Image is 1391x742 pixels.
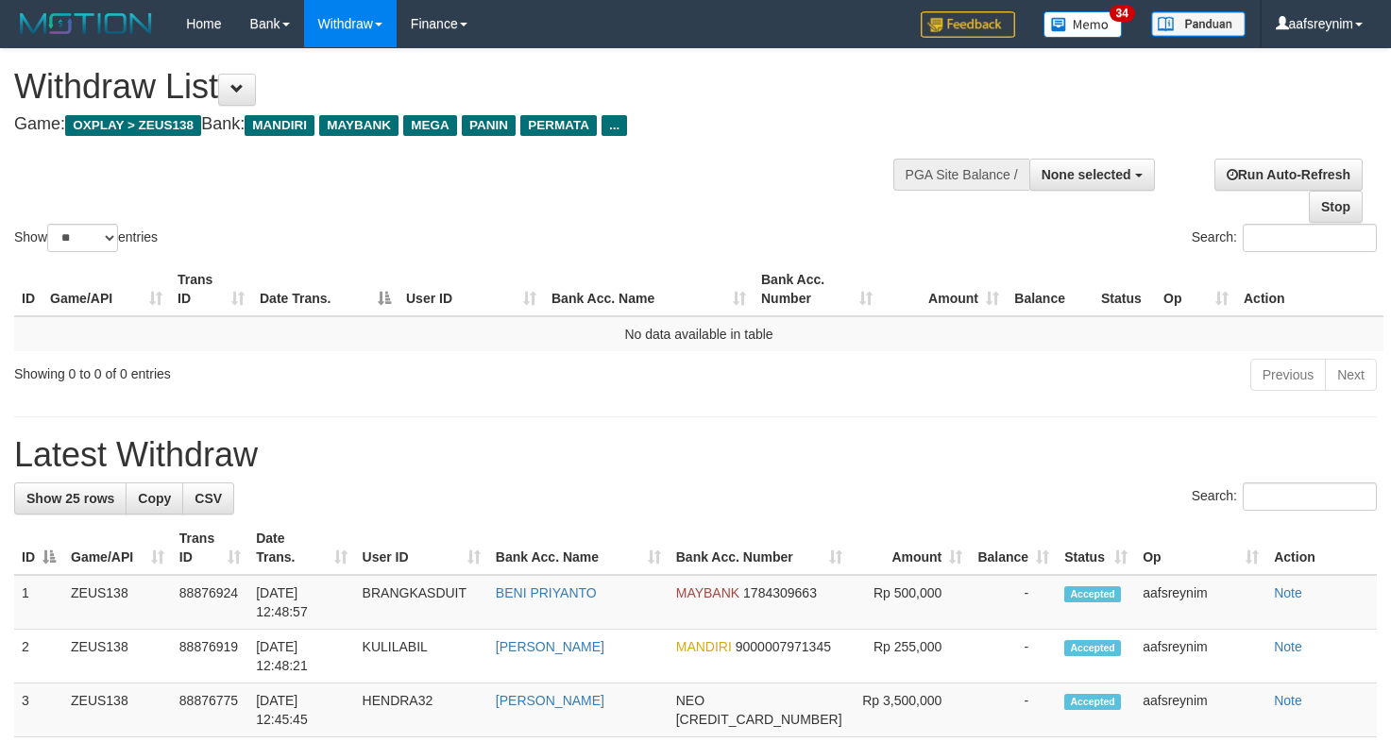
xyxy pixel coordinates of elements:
[63,683,172,737] td: ZEUS138
[544,262,754,316] th: Bank Acc. Name: activate to sort column ascending
[403,115,457,136] span: MEGA
[14,482,127,514] a: Show 25 rows
[172,521,248,575] th: Trans ID: activate to sort column ascending
[921,11,1015,38] img: Feedback.jpg
[880,262,1007,316] th: Amount: activate to sort column ascending
[676,639,732,654] span: MANDIRI
[248,630,354,683] td: [DATE] 12:48:21
[1135,575,1266,630] td: aafsreynim
[1309,191,1363,223] a: Stop
[14,115,908,134] h4: Game: Bank:
[355,521,488,575] th: User ID: activate to sort column ascending
[602,115,627,136] span: ...
[496,693,604,708] a: [PERSON_NAME]
[743,585,817,600] span: Copy 1784309663 to clipboard
[65,115,201,136] span: OXPLAY > ZEUS138
[1135,683,1266,737] td: aafsreynim
[47,224,118,252] select: Showentries
[754,262,880,316] th: Bank Acc. Number: activate to sort column ascending
[14,436,1377,474] h1: Latest Withdraw
[14,521,63,575] th: ID: activate to sort column descending
[63,575,172,630] td: ZEUS138
[248,683,354,737] td: [DATE] 12:45:45
[26,491,114,506] span: Show 25 rows
[319,115,399,136] span: MAYBANK
[172,683,248,737] td: 88876775
[1243,224,1377,252] input: Search:
[14,357,566,383] div: Showing 0 to 0 of 0 entries
[462,115,516,136] span: PANIN
[126,482,183,514] a: Copy
[1151,11,1246,37] img: panduan.png
[1214,159,1363,191] a: Run Auto-Refresh
[1266,521,1377,575] th: Action
[355,630,488,683] td: KULILABIL
[42,262,170,316] th: Game/API: activate to sort column ascending
[1156,262,1236,316] th: Op: activate to sort column ascending
[1236,262,1383,316] th: Action
[669,521,850,575] th: Bank Acc. Number: activate to sort column ascending
[850,630,971,683] td: Rp 255,000
[496,585,597,600] a: BENI PRIYANTO
[195,491,222,506] span: CSV
[1007,262,1094,316] th: Balance
[14,68,908,106] h1: Withdraw List
[252,262,399,316] th: Date Trans.: activate to sort column descending
[1064,586,1121,602] span: Accepted
[1325,359,1377,391] a: Next
[172,630,248,683] td: 88876919
[170,262,252,316] th: Trans ID: activate to sort column ascending
[1110,5,1135,22] span: 34
[850,521,971,575] th: Amount: activate to sort column ascending
[1064,694,1121,710] span: Accepted
[182,482,234,514] a: CSV
[1042,167,1131,182] span: None selected
[893,159,1029,191] div: PGA Site Balance /
[14,9,158,38] img: MOTION_logo.png
[1094,262,1156,316] th: Status
[1274,639,1302,654] a: Note
[1043,11,1123,38] img: Button%20Memo.svg
[14,316,1383,351] td: No data available in table
[970,575,1057,630] td: -
[520,115,597,136] span: PERMATA
[1057,521,1135,575] th: Status: activate to sort column ascending
[736,639,831,654] span: Copy 9000007971345 to clipboard
[676,585,739,600] span: MAYBANK
[1192,482,1377,511] label: Search:
[172,575,248,630] td: 88876924
[970,683,1057,737] td: -
[970,521,1057,575] th: Balance: activate to sort column ascending
[676,693,704,708] span: NEO
[1064,640,1121,656] span: Accepted
[399,262,544,316] th: User ID: activate to sort column ascending
[850,575,971,630] td: Rp 500,000
[970,630,1057,683] td: -
[1135,521,1266,575] th: Op: activate to sort column ascending
[355,575,488,630] td: BRANGKASDUIT
[245,115,314,136] span: MANDIRI
[1029,159,1155,191] button: None selected
[14,224,158,252] label: Show entries
[488,521,669,575] th: Bank Acc. Name: activate to sort column ascending
[14,683,63,737] td: 3
[248,575,354,630] td: [DATE] 12:48:57
[63,630,172,683] td: ZEUS138
[14,630,63,683] td: 2
[1274,693,1302,708] a: Note
[850,683,971,737] td: Rp 3,500,000
[1243,482,1377,511] input: Search:
[676,712,842,727] span: Copy 5859457105823572 to clipboard
[1135,630,1266,683] td: aafsreynim
[138,491,171,506] span: Copy
[14,262,42,316] th: ID
[355,683,488,737] td: HENDRA32
[1192,224,1377,252] label: Search:
[1274,585,1302,600] a: Note
[496,639,604,654] a: [PERSON_NAME]
[248,521,354,575] th: Date Trans.: activate to sort column ascending
[63,521,172,575] th: Game/API: activate to sort column ascending
[1250,359,1326,391] a: Previous
[14,575,63,630] td: 1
